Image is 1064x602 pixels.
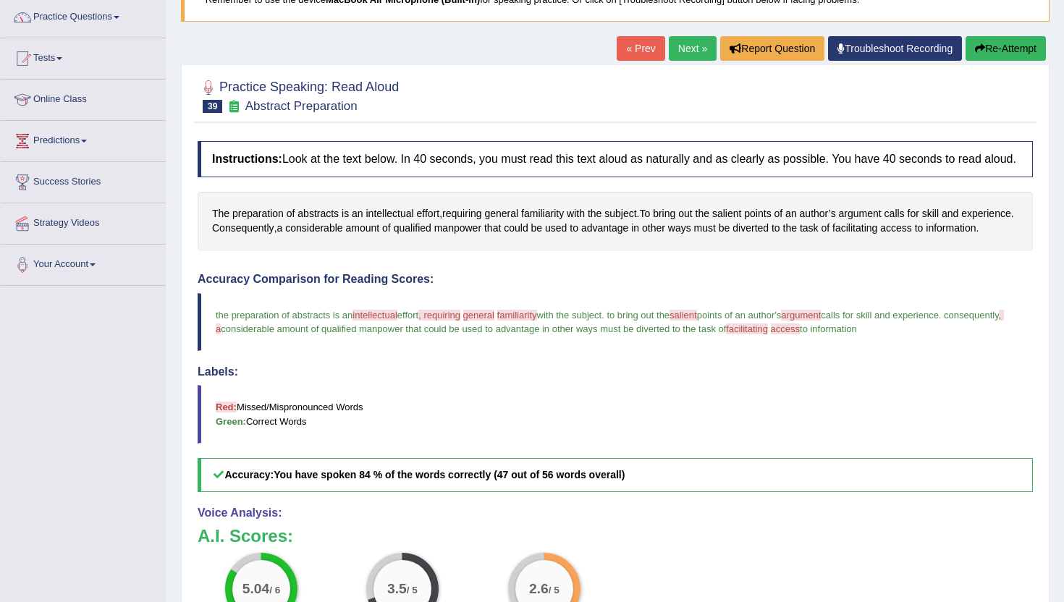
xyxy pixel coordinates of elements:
[772,221,780,236] span: Click to see word definition
[537,310,602,321] span: with the subject
[720,36,824,61] button: Report Question
[198,365,1033,378] h4: Labels:
[642,221,665,236] span: Click to see word definition
[653,206,675,221] span: Click to see word definition
[601,310,604,321] span: .
[588,206,601,221] span: Click to see word definition
[521,206,564,221] span: Click to see word definition
[774,206,783,221] span: Click to see word definition
[1,245,166,281] a: Your Account
[581,221,628,236] span: Click to see word definition
[232,206,284,221] span: Click to see word definition
[212,206,229,221] span: Click to see word definition
[274,469,625,480] b: You have spoken 84 % of the words correctly (47 out of 56 words overall)
[212,153,282,165] b: Instructions:
[277,221,283,236] span: Click to see word definition
[345,221,379,236] span: Click to see word definition
[418,310,460,321] span: , requiring
[744,206,771,221] span: Click to see word definition
[531,221,543,236] span: Click to see word definition
[821,310,939,321] span: calls for skill and experience
[604,206,636,221] span: Click to see word definition
[397,310,418,321] span: effort
[504,221,528,236] span: Click to see word definition
[388,581,408,597] big: 3.5
[212,221,274,236] span: Click to see word definition
[198,458,1033,492] h5: Accuracy:
[484,221,501,236] span: Click to see word definition
[800,323,857,334] span: to information
[287,206,295,221] span: Click to see word definition
[1,80,166,116] a: Online Class
[198,385,1033,443] blockquote: Missed/Mispronounced Words Correct Words
[1,203,166,239] a: Strategy Videos
[785,206,797,221] span: Click to see word definition
[668,221,691,236] span: Click to see word definition
[198,77,399,113] h2: Practice Speaking: Read Aloud
[203,100,222,113] span: 39
[726,323,768,334] span: facilitating
[712,206,741,221] span: Click to see word definition
[800,221,819,236] span: Click to see word definition
[966,36,1046,61] button: Re-Attempt
[285,221,342,236] span: Click to see word definition
[529,581,549,597] big: 2.6
[216,402,237,412] b: Red:
[198,141,1033,177] h4: Look at the text below. In 40 seconds, you must read this text aloud as naturally and as clearly ...
[839,206,882,221] span: Click to see word definition
[781,310,821,321] span: argument
[669,36,717,61] a: Next »
[394,221,431,236] span: Click to see word definition
[908,206,919,221] span: Click to see word definition
[342,206,349,221] span: Click to see word definition
[697,310,782,321] span: points of an author's
[694,221,716,236] span: Click to see word definition
[961,206,1011,221] span: Click to see word definition
[939,310,942,321] span: .
[198,273,1033,286] h4: Accuracy Comparison for Reading Scores:
[822,221,830,236] span: Click to see word definition
[670,310,697,321] span: salient
[216,416,246,427] b: Green:
[1,38,166,75] a: Tests
[198,506,1033,520] h4: Voice Analysis:
[497,310,537,321] span: familiarity
[570,221,578,236] span: Click to see word definition
[719,221,730,236] span: Click to see word definition
[297,206,339,221] span: Click to see word definition
[269,585,280,595] small: / 6
[828,36,962,61] a: Troubleshoot Recording
[944,310,999,321] span: consequently
[463,310,494,321] span: general
[198,526,293,546] b: A.I. Scores:
[696,206,709,221] span: Click to see word definition
[884,206,905,221] span: Click to see word definition
[880,221,912,236] span: Click to see word definition
[545,221,567,236] span: Click to see word definition
[245,99,358,113] small: Abstract Preparation
[832,221,877,236] span: Click to see word definition
[617,36,664,61] a: « Prev
[567,206,585,221] span: Click to see word definition
[407,585,418,595] small: / 5
[922,206,939,221] span: Click to see word definition
[242,581,269,597] big: 5.04
[216,310,1004,334] span: , a
[783,221,797,236] span: Click to see word definition
[549,585,560,595] small: / 5
[800,206,836,221] span: Click to see word definition
[221,323,726,334] span: considerable amount of qualified manpower that could be used to advantage in other ways must be d...
[442,206,481,221] span: Click to see word definition
[484,206,518,221] span: Click to see word definition
[352,206,363,221] span: Click to see word definition
[198,192,1033,250] div: , . . , .
[926,221,976,236] span: Click to see word definition
[639,206,650,221] span: Click to see word definition
[226,100,241,114] small: Exam occurring question
[1,121,166,157] a: Predictions
[1,162,166,198] a: Success Stories
[382,221,391,236] span: Click to see word definition
[417,206,440,221] span: Click to see word definition
[216,310,352,321] span: the preparation of abstracts is an
[678,206,692,221] span: Click to see word definition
